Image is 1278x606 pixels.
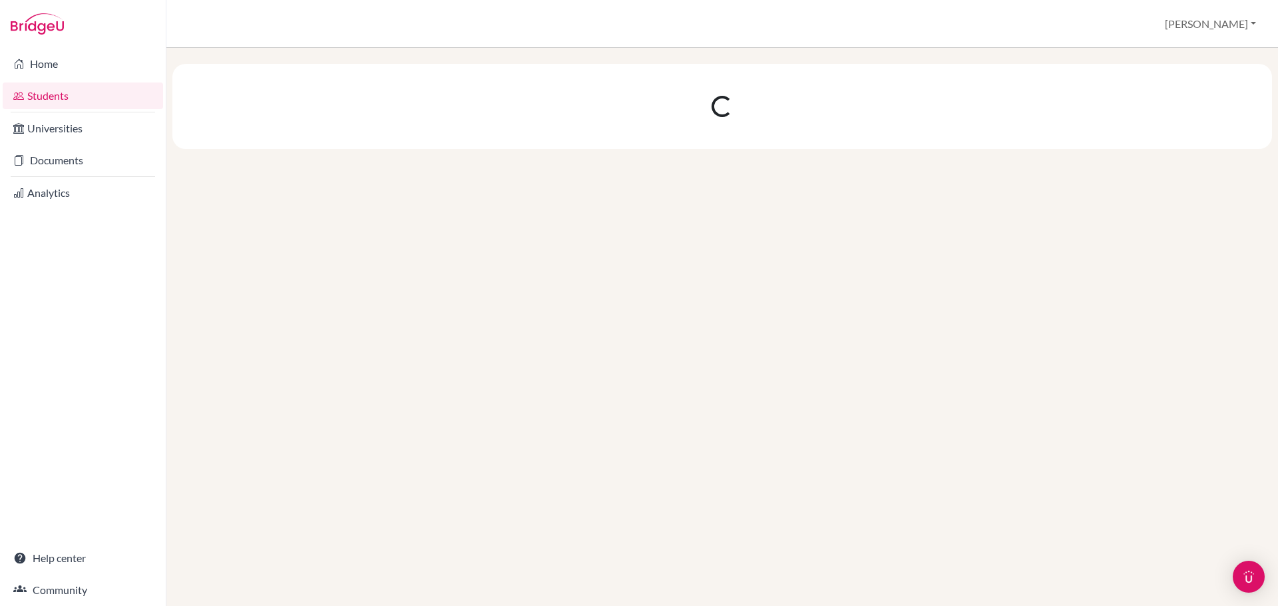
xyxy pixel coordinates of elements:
[1159,11,1262,37] button: [PERSON_NAME]
[3,115,163,142] a: Universities
[3,82,163,109] a: Students
[3,545,163,571] a: Help center
[3,180,163,206] a: Analytics
[3,51,163,77] a: Home
[3,147,163,174] a: Documents
[3,577,163,603] a: Community
[1233,561,1265,593] div: Open Intercom Messenger
[11,13,64,35] img: Bridge-U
